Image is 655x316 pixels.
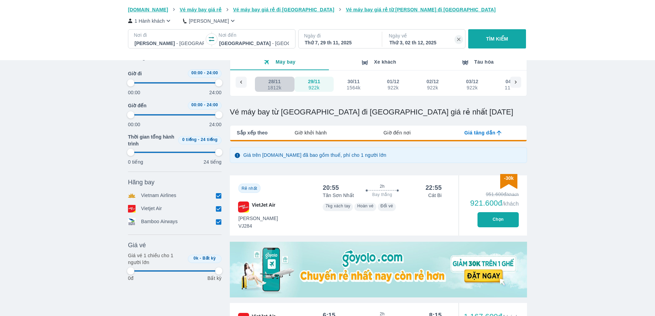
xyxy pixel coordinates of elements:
[387,78,399,85] div: 01/12
[500,174,517,189] img: discount
[268,78,281,85] div: 28/11
[207,275,222,282] p: Bất kỳ
[323,184,339,192] div: 20:55
[238,215,278,222] span: [PERSON_NAME]
[389,32,460,39] p: Ngày về
[128,241,146,249] span: Giá vé
[204,159,222,165] p: 24 tiếng
[466,78,479,85] div: 03/12
[128,102,147,109] span: Giờ đến
[384,129,411,136] span: Giờ đến nơi
[194,256,198,261] span: 0k
[486,35,508,42] p: TÌM KIẾM
[191,102,203,107] span: 00:00
[141,218,178,226] p: Bamboo Airways
[204,70,205,75] span: -
[347,85,361,90] div: 1564k
[233,7,334,12] span: Vé máy bay giá rẻ đi [GEOGRAPHIC_DATA]
[243,152,386,159] p: Giá trên [DOMAIN_NAME] đã bao gồm thuế, phí cho 1 người lớn
[230,242,527,297] img: media-0
[468,29,526,48] button: TÌM KIẾM
[276,59,296,65] span: Máy bay
[128,133,175,147] span: Thời gian tổng hành trình
[135,18,165,24] p: 1 Hành khách
[128,121,140,128] p: 00:00
[323,192,354,199] p: Tân Sơn Nhất
[387,85,399,90] div: 922k
[128,89,140,96] p: 00:00
[141,205,162,213] p: Vietjet Air
[128,7,168,12] span: [DOMAIN_NAME]
[304,32,375,39] p: Ngày đi
[427,78,439,85] div: 02/12
[128,252,185,266] p: Giá vé 1 chiều cho 1 người lớn
[325,204,350,208] span: 7kg xách tay
[346,7,496,12] span: Vé máy bay giá rẻ từ [PERSON_NAME] đi [GEOGRAPHIC_DATA]
[204,102,205,107] span: -
[201,137,218,142] span: 24 tiếng
[198,137,199,142] span: -
[128,70,142,77] span: Giờ đi
[308,78,320,85] div: 29/11
[128,159,143,165] p: 0 tiếng
[191,70,203,75] span: 00:00
[380,204,393,208] span: Đổi vé
[308,85,320,90] div: 922k
[295,129,327,136] span: Giờ khởi hành
[238,201,249,213] img: VJ
[504,175,514,181] span: -30k
[268,126,527,140] div: lab API tabs example
[209,89,222,96] p: 24:00
[182,137,197,142] span: 0 tiếng
[268,85,281,90] div: 1812k
[200,256,201,261] span: -
[189,18,229,24] p: [PERSON_NAME]
[141,192,176,199] p: Vietnam Airlines
[207,70,218,75] span: 24:00
[427,85,439,90] div: 922k
[128,178,154,186] span: Hãng bay
[241,186,257,191] span: Rẻ nhất
[305,39,374,46] div: Thứ 7, 29 th 11, 2025
[252,201,275,213] span: VietJet Air
[426,184,442,192] div: 22:55
[180,7,222,12] span: Vé máy bay giá rẻ
[389,39,459,46] div: Thứ 3, 02 th 12, 2025
[128,17,172,24] button: 1 Hành khách
[428,192,442,199] p: Cát Bi
[209,121,222,128] p: 24:00
[183,17,236,24] button: [PERSON_NAME]
[477,212,519,227] button: Chọn
[128,275,133,282] p: 0đ
[357,204,374,208] span: Hoàn vé
[470,199,519,207] div: 921.600đ
[134,32,205,39] p: Nơi đi
[128,6,527,13] nav: breadcrumb
[464,129,495,136] span: Giá tăng dần
[230,107,527,117] h1: Vé máy bay từ [GEOGRAPHIC_DATA] đi [GEOGRAPHIC_DATA] giá rẻ nhất [DATE]
[207,102,218,107] span: 24:00
[203,256,216,261] span: Bất kỳ
[506,78,518,85] div: 04/12
[374,59,396,65] span: Xe khách
[466,85,478,90] div: 922k
[470,191,519,198] div: 951.600đ
[380,184,385,189] span: 2h
[238,222,278,229] span: VJ284
[237,129,268,136] span: Sắp xếp theo
[347,78,360,85] div: 30/11
[502,201,519,207] span: /khách
[218,32,289,39] p: Nơi đến
[474,59,494,65] span: Tàu hỏa
[505,85,518,90] div: 1138k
